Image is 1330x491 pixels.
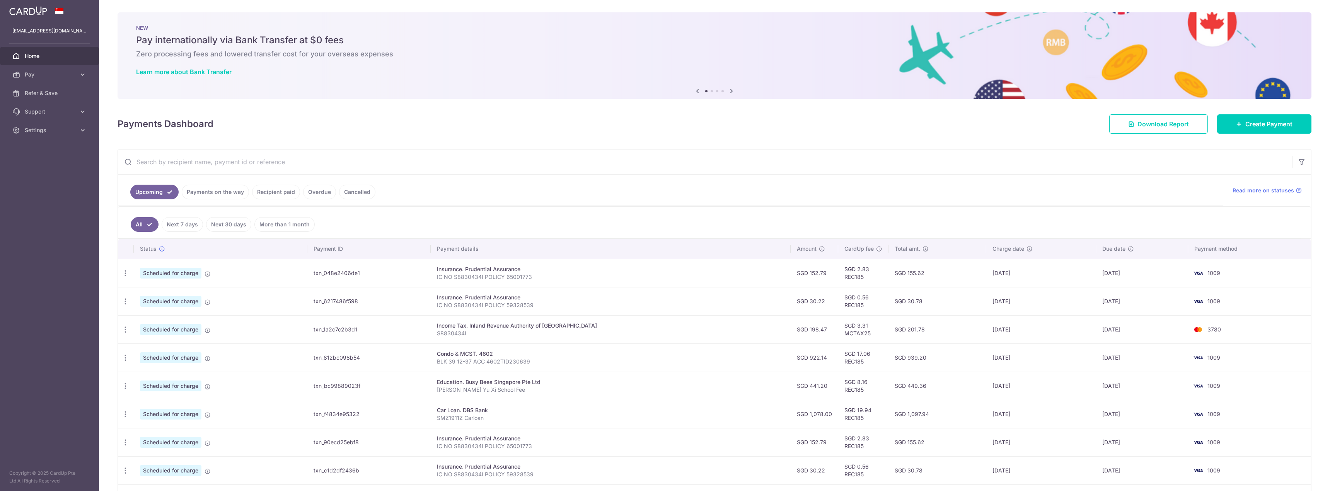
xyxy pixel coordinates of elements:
p: NEW [136,25,1293,31]
span: Scheduled for charge [140,268,201,279]
td: SGD 2.83 REC185 [838,428,888,456]
td: txn_f4834e95322 [307,400,431,428]
span: Amount [797,245,817,253]
img: Bank transfer banner [118,12,1311,99]
span: Scheduled for charge [140,324,201,335]
h4: Payments Dashboard [118,117,213,131]
a: Payments on the way [182,185,249,199]
h6: Zero processing fees and lowered transfer cost for your overseas expenses [136,49,1293,59]
td: [DATE] [986,287,1096,315]
span: Total amt. [895,245,920,253]
span: Settings [25,126,76,134]
span: Home [25,52,76,60]
td: txn_bc99889023f [307,372,431,400]
td: SGD 30.78 [888,287,986,315]
p: IC NO S8830434I POLICY 65001773 [437,273,784,281]
h5: Pay internationally via Bank Transfer at $0 fees [136,34,1293,46]
span: Charge date [992,245,1024,253]
a: Next 7 days [162,217,203,232]
td: [DATE] [1096,456,1188,484]
a: Upcoming [130,185,179,199]
div: Car Loan. DBS Bank [437,406,784,414]
div: Education. Busy Bees Singapore Pte Ltd [437,378,784,386]
div: Insurance. Prudential Assurance [437,463,784,471]
td: SGD 155.62 [888,428,986,456]
td: txn_812bc098b54 [307,343,431,372]
td: [DATE] [1096,400,1188,428]
a: Overdue [303,185,336,199]
a: Next 30 days [206,217,251,232]
div: Insurance. Prudential Assurance [437,435,784,442]
td: txn_1a2c7c2b3d1 [307,315,431,343]
td: SGD 155.62 [888,259,986,287]
div: Insurance. Prudential Assurance [437,265,784,273]
span: 1009 [1207,439,1220,445]
a: More than 1 month [254,217,315,232]
a: Read more on statuses [1233,187,1302,194]
p: [PERSON_NAME] Yu Xi School Fee [437,386,784,394]
p: IC NO S8830434I POLICY 59328539 [437,471,784,478]
span: Pay [25,71,76,78]
th: Payment details [431,239,791,259]
td: SGD 152.79 [791,259,838,287]
td: [DATE] [986,343,1096,372]
a: Cancelled [339,185,375,199]
img: Bank Card [1190,466,1206,475]
div: Income Tax. Inland Revenue Authority of [GEOGRAPHIC_DATA] [437,322,784,330]
span: Refer & Save [25,89,76,97]
td: SGD 30.22 [791,456,838,484]
td: [DATE] [1096,259,1188,287]
td: SGD 449.36 [888,372,986,400]
span: 1009 [1207,298,1220,304]
td: SGD 441.20 [791,372,838,400]
td: SGD 198.47 [791,315,838,343]
input: Search by recipient name, payment id or reference [118,150,1292,174]
td: txn_90ecd25ebf8 [307,428,431,456]
td: txn_c1d2df2436b [307,456,431,484]
div: Insurance. Prudential Assurance [437,294,784,301]
a: All [131,217,159,232]
img: Bank Card [1190,297,1206,306]
td: SGD 922.14 [791,343,838,372]
span: Scheduled for charge [140,437,201,448]
span: Create Payment [1245,119,1292,129]
span: 1009 [1207,467,1220,474]
td: SGD 152.79 [791,428,838,456]
td: [DATE] [1096,372,1188,400]
td: [DATE] [986,456,1096,484]
span: Scheduled for charge [140,296,201,307]
td: [DATE] [986,428,1096,456]
img: Bank Card [1190,325,1206,334]
span: Scheduled for charge [140,352,201,363]
img: Bank Card [1190,353,1206,362]
span: 1009 [1207,270,1220,276]
td: txn_6217486f598 [307,287,431,315]
td: SGD 30.78 [888,456,986,484]
td: SGD 17.06 REC185 [838,343,888,372]
a: Create Payment [1217,114,1311,134]
th: Payment method [1188,239,1311,259]
p: IC NO S8830434I POLICY 59328539 [437,301,784,309]
td: SGD 8.16 REC185 [838,372,888,400]
td: SGD 2.83 REC185 [838,259,888,287]
div: Condo & MCST. 4602 [437,350,784,358]
img: Bank Card [1190,438,1206,447]
td: [DATE] [1096,428,1188,456]
p: IC NO S8830434I POLICY 65001773 [437,442,784,450]
span: 3780 [1207,326,1221,333]
td: SGD 0.56 REC185 [838,287,888,315]
a: Learn more about Bank Transfer [136,68,232,76]
td: [DATE] [1096,315,1188,343]
p: [EMAIL_ADDRESS][DOMAIN_NAME] [12,27,87,35]
img: CardUp [9,6,47,15]
p: SMZ1911Z Carloan [437,414,784,422]
span: Status [140,245,157,253]
p: S8830434I [437,330,784,337]
td: [DATE] [986,372,1096,400]
span: Scheduled for charge [140,465,201,476]
td: [DATE] [986,315,1096,343]
span: 1009 [1207,382,1220,389]
span: 1009 [1207,411,1220,417]
span: 1009 [1207,354,1220,361]
td: SGD 1,078.00 [791,400,838,428]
